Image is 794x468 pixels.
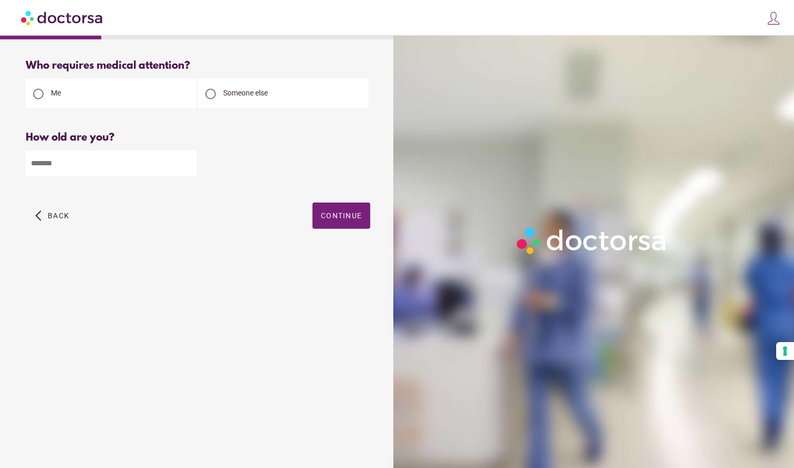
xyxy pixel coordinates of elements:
[21,6,104,29] img: Doctorsa.com
[766,11,781,26] img: icons8-customer-100.png
[776,342,794,360] button: Your consent preferences for tracking technologies
[51,89,61,97] span: Me
[26,132,370,144] div: How old are you?
[312,203,370,229] button: Continue
[48,211,69,220] span: Back
[321,211,362,220] span: Continue
[26,60,370,72] div: Who requires medical attention?
[513,223,671,258] img: Logo-Doctorsa-trans-White-partial-flat.png
[31,203,74,229] button: arrow_back_ios Back
[223,89,268,97] span: Someone else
